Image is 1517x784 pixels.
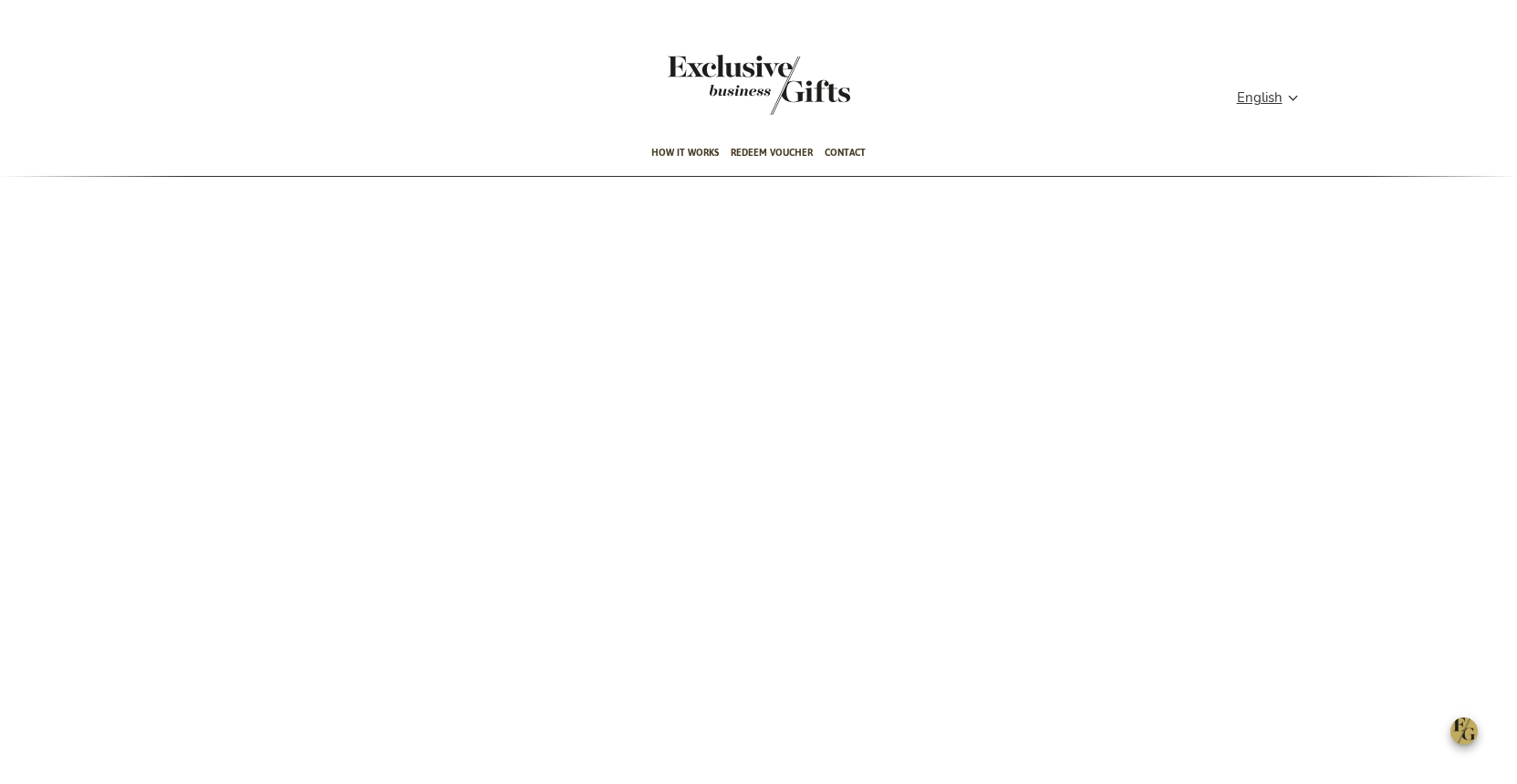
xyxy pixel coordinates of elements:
div: English [1237,88,1310,108]
span: English [1237,88,1283,108]
span: Contact [825,131,866,174]
a: Contact [825,131,866,177]
span: Redeem voucher [731,131,813,174]
span: How it works [651,131,719,174]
